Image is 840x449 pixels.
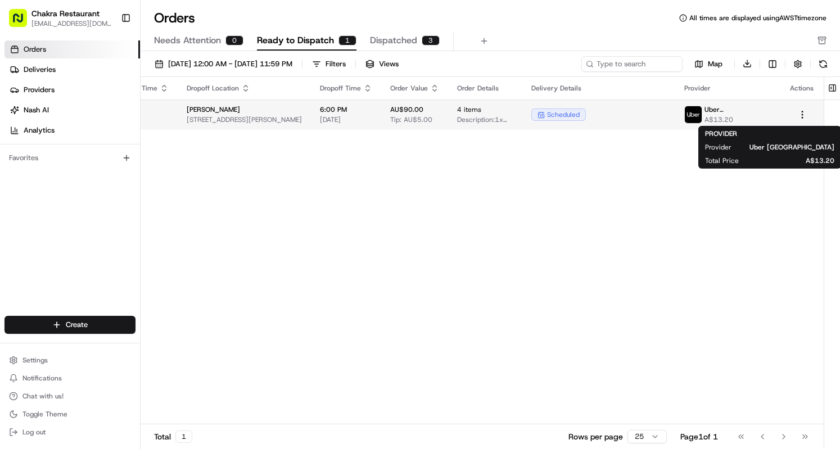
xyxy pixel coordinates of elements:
div: Actions [790,84,815,93]
div: Provider [684,84,772,93]
span: • [93,174,97,183]
span: Chat with us! [22,392,64,401]
a: Nash AI [4,101,140,119]
span: Total Price [705,156,739,165]
span: AU$90.00 [390,105,423,114]
span: [DATE] 12:00 AM - [DATE] 11:59 PM [168,59,292,69]
input: Clear [29,72,186,84]
span: Description: 1x Free-range Butter Chicken Kulcha, 1x Kerala Chicken (Mild), 1x Masala Okra, 1x Pi... [457,115,513,124]
span: [DATE] [157,204,180,213]
span: Uber [GEOGRAPHIC_DATA] [704,105,772,114]
div: Filters [326,59,346,69]
div: 💻 [95,252,104,261]
span: API Documentation [106,251,180,262]
div: Delivery Details [531,84,666,93]
span: Create [66,320,88,330]
span: Analytics [24,125,55,135]
div: Order Value [390,84,439,93]
div: We're available if you need us! [51,118,155,127]
button: Toggle Theme [4,406,136,422]
div: Pickup Time [119,84,169,93]
span: • [151,204,155,213]
span: Views [379,59,399,69]
span: Deliveries [24,65,56,75]
button: Views [360,56,404,72]
a: 💻API Documentation [91,246,185,266]
button: Start new chat [191,110,205,124]
span: Dispatched [370,34,417,47]
button: [DATE] 12:00 AM - [DATE] 11:59 PM [150,56,297,72]
div: 📗 [11,252,20,261]
img: Joana Marie Avellanoza [11,193,29,211]
button: See all [174,143,205,157]
span: [STREET_ADDRESS][PERSON_NAME] [187,115,302,124]
div: Favorites [4,149,136,167]
p: Rows per page [568,431,623,442]
span: PROVIDER [705,129,737,138]
img: Nash [11,11,34,33]
div: 1 [175,430,192,443]
span: [DATE] [100,174,123,183]
span: Ready to Dispatch [257,34,334,47]
span: Needs Attention [154,34,221,47]
span: [PERSON_NAME] [187,105,302,114]
span: Orders [24,44,46,55]
div: Total [154,430,192,443]
span: Pylon [112,278,136,287]
button: [EMAIL_ADDRESS][DOMAIN_NAME] [31,19,112,28]
span: A$13.20 [757,156,834,165]
div: Dropoff Time [320,84,372,93]
span: scheduled [547,110,580,119]
button: Log out [4,424,136,440]
span: Nash AI [24,105,49,115]
span: [PERSON_NAME] [35,174,91,183]
a: Deliveries [4,61,140,79]
span: 4 items [457,105,513,114]
div: Start new chat [51,107,184,118]
span: Toggle Theme [22,410,67,419]
span: Map [708,59,722,69]
span: 6:00 PM [320,105,372,114]
div: Order Details [457,84,513,93]
div: 3 [422,35,440,46]
img: 4281594248423_2fcf9dad9f2a874258b8_72.png [24,107,44,127]
button: Refresh [815,56,831,72]
span: Settings [22,356,48,365]
div: Page 1 of 1 [680,431,718,442]
a: Analytics [4,121,140,139]
div: 1 [338,35,356,46]
button: Chakra Restaurant[EMAIL_ADDRESS][DOMAIN_NAME] [4,4,116,31]
button: Map [687,57,730,71]
img: 1736555255976-a54dd68f-1ca7-489b-9aae-adbdc363a1c4 [22,205,31,214]
img: 1736555255976-a54dd68f-1ca7-489b-9aae-adbdc363a1c4 [11,107,31,127]
span: Log out [22,428,46,437]
button: Filters [307,56,351,72]
span: Knowledge Base [22,251,86,262]
span: [DATE] [320,115,372,124]
span: Tip: AU$5.00 [390,115,432,124]
div: Past conversations [11,146,72,155]
img: uber-new-logo.jpeg [685,106,702,123]
span: All times are displayed using AWST timezone [689,13,827,22]
a: Powered byPylon [79,278,136,287]
h1: Orders [154,9,195,27]
span: A$13.20 [704,115,772,124]
button: Notifications [4,370,136,386]
span: Notifications [22,374,62,383]
input: Type to search [581,56,683,72]
a: Providers [4,81,140,99]
img: Asif Zaman Khan [11,163,29,181]
img: 1736555255976-a54dd68f-1ca7-489b-9aae-adbdc363a1c4 [22,174,31,183]
button: Chat with us! [4,388,136,404]
span: Provider [705,143,731,152]
a: Orders [4,40,140,58]
div: Dropoff Location [187,84,302,93]
p: Welcome 👋 [11,44,205,62]
a: 📗Knowledge Base [7,246,91,266]
button: Settings [4,352,136,368]
span: Uber [GEOGRAPHIC_DATA] [749,143,834,152]
button: Chakra Restaurant [31,8,100,19]
span: Providers [24,85,55,95]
